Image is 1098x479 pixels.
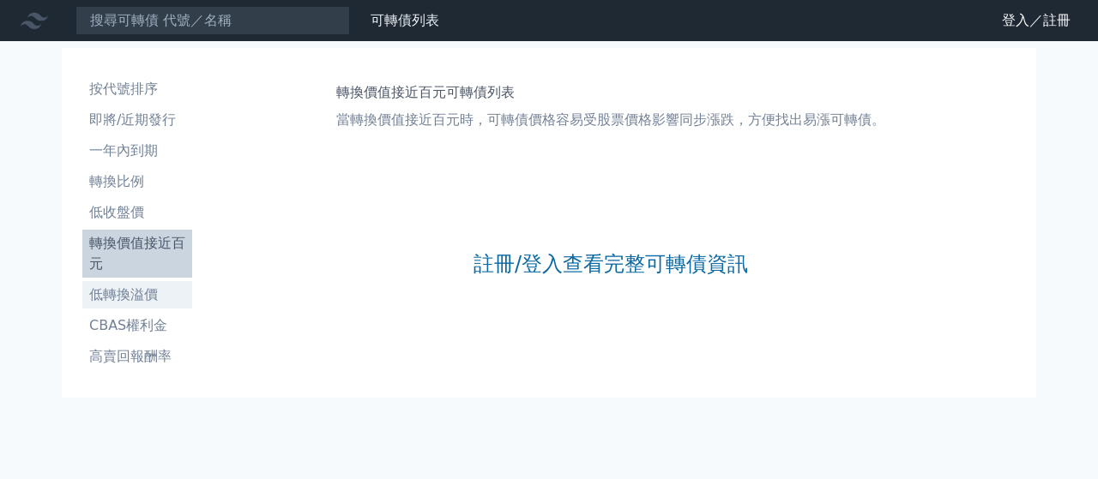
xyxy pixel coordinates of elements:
li: 低收盤價 [82,202,192,223]
a: 轉換比例 [82,168,192,195]
a: 即將/近期發行 [82,106,192,134]
a: CBAS權利金 [82,312,192,339]
a: 登入／註冊 [988,7,1084,34]
a: 一年內到期 [82,137,192,165]
a: 按代號排序 [82,75,192,103]
a: 低收盤價 [82,199,192,226]
li: CBAS權利金 [82,315,192,336]
li: 一年內到期 [82,141,192,161]
a: 高賣回報酬率 [82,343,192,370]
a: 轉換價值接近百元 [82,230,192,278]
input: 搜尋可轉債 代號／名稱 [75,6,350,35]
p: 當轉換價值接近百元時，可轉債價格容易受股票價格影響同步漲跌，方便找出易漲可轉債。 [336,110,885,130]
a: 註冊/登入查看完整可轉債資訊 [474,250,748,278]
a: 低轉換溢價 [82,281,192,308]
li: 按代號排序 [82,79,192,99]
a: 可轉債列表 [371,12,439,28]
li: 低轉換溢價 [82,284,192,305]
li: 即將/近期發行 [82,110,192,130]
li: 高賣回報酬率 [82,346,192,367]
li: 轉換價值接近百元 [82,233,192,274]
li: 轉換比例 [82,171,192,192]
h1: 轉換價值接近百元可轉債列表 [336,82,885,103]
